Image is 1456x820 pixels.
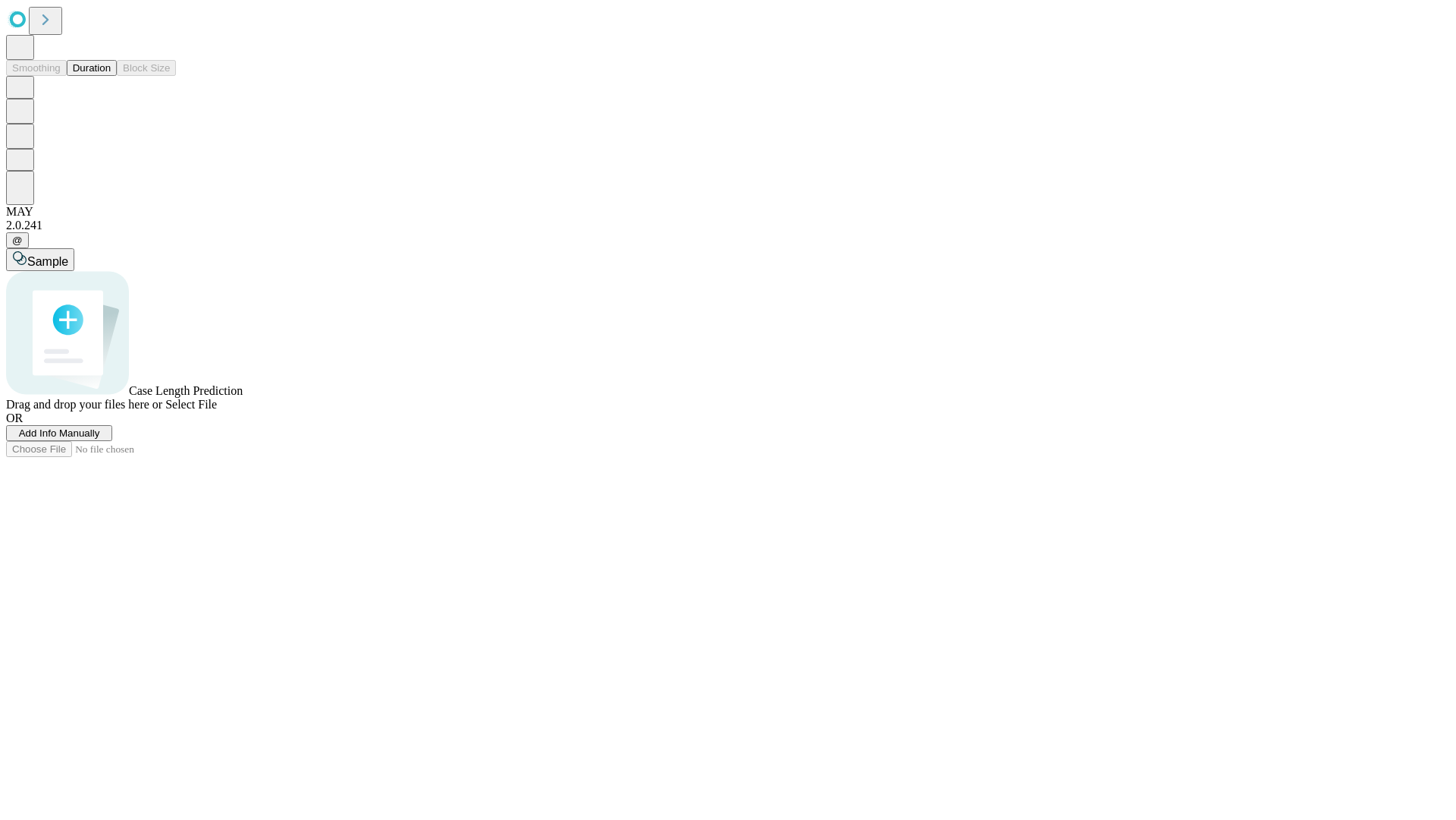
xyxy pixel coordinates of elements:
[6,412,23,424] span: OR
[117,60,176,76] button: Block Size
[6,232,29,248] button: @
[6,60,67,76] button: Smoothing
[6,425,112,441] button: Add Info Manually
[6,205,1450,219] div: MAY
[12,235,23,246] span: @
[165,398,217,411] span: Select File
[6,398,162,411] span: Drag and drop your files here or
[19,427,100,439] span: Add Info Manually
[67,60,117,76] button: Duration
[27,255,68,268] span: Sample
[6,248,74,271] button: Sample
[6,219,1450,232] div: 2.0.241
[129,384,243,397] span: Case Length Prediction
